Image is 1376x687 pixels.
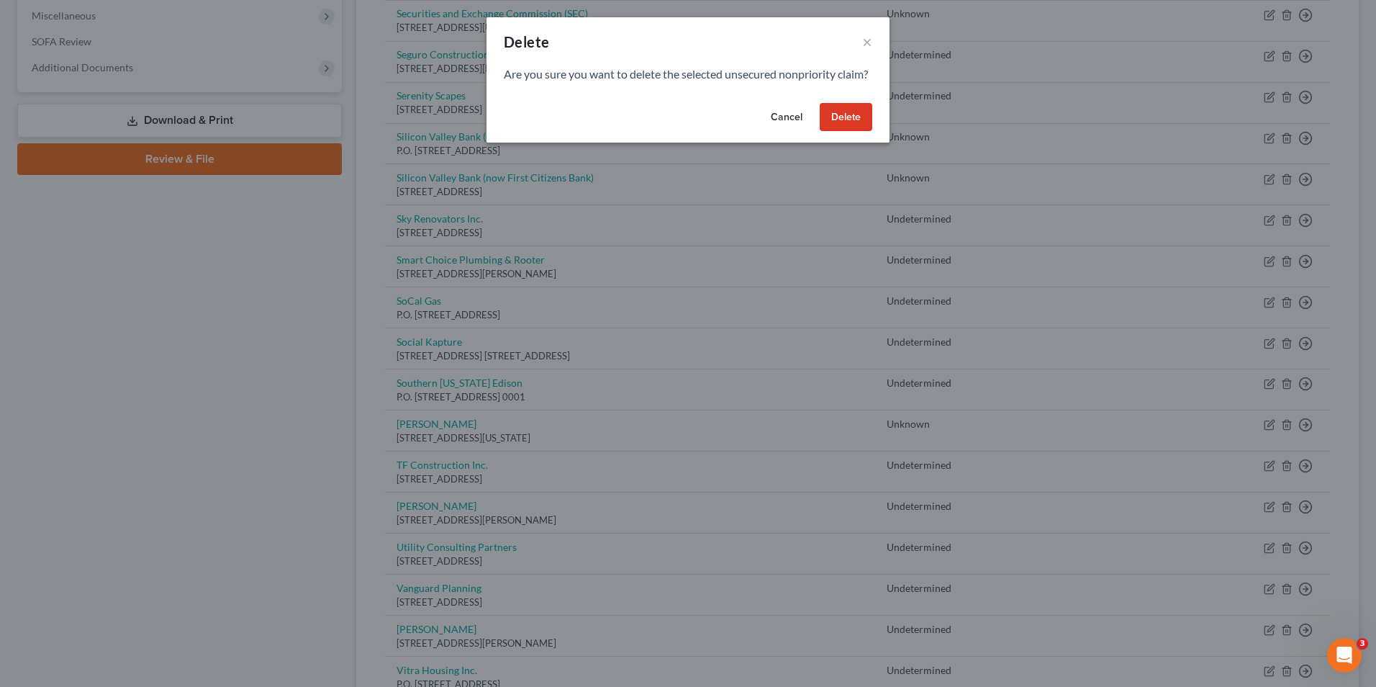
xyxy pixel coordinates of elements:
span: 3 [1357,638,1368,650]
iframe: Intercom live chat [1327,638,1362,673]
button: Cancel [759,103,814,132]
button: × [862,33,872,50]
p: Are you sure you want to delete the selected unsecured nonpriority claim? [504,66,872,83]
div: Delete [504,32,549,52]
button: Delete [820,103,872,132]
